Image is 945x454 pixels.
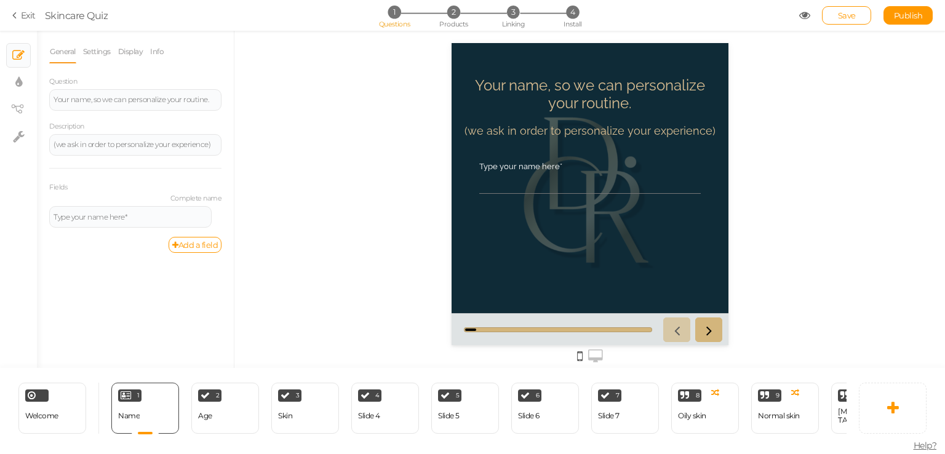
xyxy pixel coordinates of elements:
[544,6,601,18] li: 4 Install
[696,392,700,399] span: 8
[137,392,140,399] span: 1
[485,6,542,18] li: 3 Linking
[169,237,221,253] a: Add a field
[271,383,339,434] div: 3 Skin
[49,40,76,63] a: General
[564,20,581,28] span: Install
[358,412,380,420] div: Slide 4
[678,412,706,420] div: Oily skin
[45,8,108,23] div: Skincare Quiz
[438,412,460,420] div: Slide 5
[18,383,86,434] div: Welcome
[536,392,540,399] span: 6
[591,383,659,434] div: 7 Slide 7
[894,10,923,20] span: Publish
[28,119,249,128] div: Type your name here*
[150,40,164,63] a: Info
[507,6,520,18] span: 3
[82,40,111,63] a: Settings
[439,20,468,28] span: Products
[776,392,780,399] span: 9
[566,6,579,18] span: 4
[447,6,460,18] span: 2
[598,412,620,420] div: Slide 7
[758,412,800,420] div: Normal skin
[12,9,36,22] a: Exit
[456,392,460,399] span: 5
[54,141,217,148] div: (we ask in order to personalize your experience)
[111,383,179,434] div: 1 Name
[191,383,259,434] div: 2 Age
[671,383,739,434] div: 8 Oily skin
[425,6,482,18] li: 2 Products
[822,6,871,25] div: Save
[49,122,84,131] label: Description
[25,411,58,420] span: Welcome
[831,383,899,434] div: 10 [MEDICAL_DATA]
[431,383,499,434] div: 5 Slide 5
[49,194,221,203] label: Complete name
[511,383,579,434] div: 6 Slide 6
[518,412,540,420] div: Slide 6
[502,20,524,28] span: Linking
[12,33,265,69] div: Your name, so we can personalize your routine.
[54,213,207,221] div: Type your name here*
[751,383,819,434] div: 9 Normal skin
[365,6,423,18] li: 1 Questions
[13,81,264,94] div: (we ask in order to personalize your experience)
[198,412,212,420] div: Age
[118,40,144,63] a: Display
[388,6,401,18] span: 1
[49,78,77,86] label: Question
[216,392,220,399] span: 2
[838,10,856,20] span: Save
[278,412,292,420] div: Skin
[838,407,892,424] div: [MEDICAL_DATA]
[49,183,67,192] label: Fields
[296,392,300,399] span: 3
[375,392,380,399] span: 4
[118,412,140,420] div: Name
[351,383,419,434] div: 4 Slide 4
[54,96,217,103] div: Your name, so we can personalize your routine.
[379,20,410,28] span: Questions
[914,440,937,451] span: Help?
[616,392,620,399] span: 7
